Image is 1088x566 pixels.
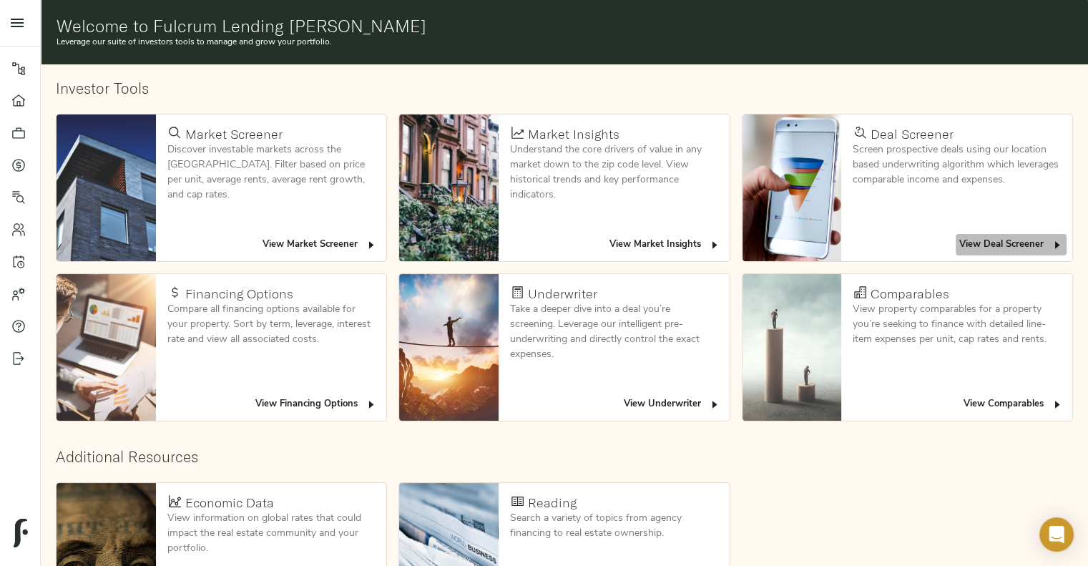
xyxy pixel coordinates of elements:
[185,495,274,511] h4: Economic Data
[609,237,720,253] span: View Market Insights
[56,79,1072,97] h2: Investor Tools
[620,394,724,416] button: View Underwriter
[1039,517,1074,552] div: Open Intercom Messenger
[743,274,841,421] img: Comparables
[263,237,377,253] span: View Market Screener
[14,519,28,547] img: logo
[959,237,1063,253] span: View Deal Screener
[56,448,1072,466] h2: Additional Resources
[624,396,720,413] span: View Underwriter
[528,127,619,142] h4: Market Insights
[399,274,498,421] img: Underwriter
[853,142,1061,187] p: Screen prospective deals using our location based underwriting algorithm which leverages comparab...
[510,511,718,541] p: Search a variety of topics from agency financing to real estate ownership.
[964,396,1063,413] span: View Comparables
[528,286,597,302] h4: Underwriter
[853,302,1061,347] p: View property comparables for a property you’re seeking to finance with detailed line-item expens...
[956,234,1067,256] button: View Deal Screener
[960,394,1067,416] button: View Comparables
[871,286,949,302] h4: Comparables
[57,16,1072,36] h1: Welcome to Fulcrum Lending [PERSON_NAME]
[399,114,498,261] img: Market Insights
[57,114,155,261] img: Market Screener
[255,396,377,413] span: View Financing Options
[510,142,718,203] p: Understand the core drivers of value in any market down to the zip code level. View historical tr...
[167,511,376,556] p: View information on global rates that could impact the real estate community and your portfolio.
[871,127,954,142] h4: Deal Screener
[167,302,376,347] p: Compare all financing options available for your property. Sort by term, leverage, interest rate ...
[185,286,293,302] h4: Financing Options
[606,234,724,256] button: View Market Insights
[185,127,283,142] h4: Market Screener
[510,302,718,362] p: Take a deeper dive into a deal you’re screening. Leverage our intelligent pre-underwriting and di...
[57,36,1072,49] p: Leverage our suite of investors tools to manage and grow your portfolio.
[743,114,841,261] img: Deal Screener
[528,495,577,511] h4: Reading
[167,142,376,203] p: Discover investable markets across the [GEOGRAPHIC_DATA]. Filter based on price per unit, average...
[259,234,381,256] button: View Market Screener
[57,274,155,421] img: Financing Options
[252,394,381,416] button: View Financing Options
